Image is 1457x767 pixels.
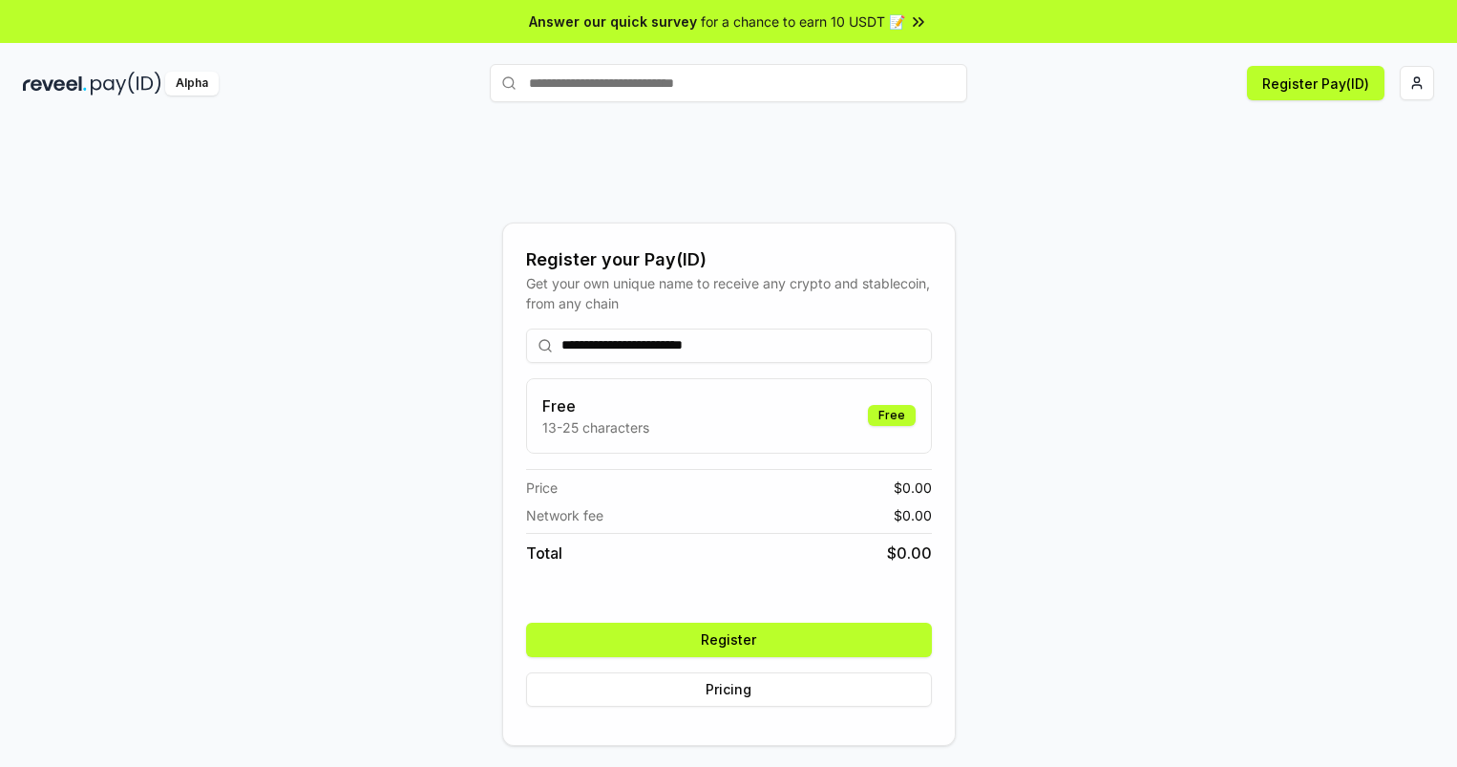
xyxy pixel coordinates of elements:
[868,405,916,426] div: Free
[887,542,932,565] span: $ 0.00
[526,273,932,313] div: Get your own unique name to receive any crypto and stablecoin, from any chain
[542,417,649,437] p: 13-25 characters
[894,505,932,525] span: $ 0.00
[526,478,558,498] span: Price
[526,505,603,525] span: Network fee
[526,542,562,565] span: Total
[23,72,87,96] img: reveel_dark
[526,623,932,657] button: Register
[526,246,932,273] div: Register your Pay(ID)
[529,11,697,32] span: Answer our quick survey
[542,394,649,417] h3: Free
[701,11,905,32] span: for a chance to earn 10 USDT 📝
[526,672,932,707] button: Pricing
[165,72,219,96] div: Alpha
[91,72,161,96] img: pay_id
[1247,66,1384,100] button: Register Pay(ID)
[894,478,932,498] span: $ 0.00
